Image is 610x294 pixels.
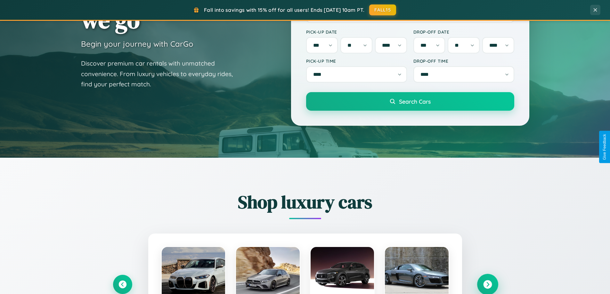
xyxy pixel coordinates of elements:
[369,4,396,15] button: FALL15
[81,39,193,49] h3: Begin your journey with CarGo
[413,29,514,35] label: Drop-off Date
[306,29,407,35] label: Pick-up Date
[413,58,514,64] label: Drop-off Time
[204,7,364,13] span: Fall into savings with 15% off for all users! Ends [DATE] 10am PT.
[399,98,431,105] span: Search Cars
[306,58,407,64] label: Pick-up Time
[113,190,497,214] h2: Shop luxury cars
[306,92,514,111] button: Search Cars
[81,58,241,90] p: Discover premium car rentals with unmatched convenience. From luxury vehicles to everyday rides, ...
[602,134,607,160] div: Give Feedback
